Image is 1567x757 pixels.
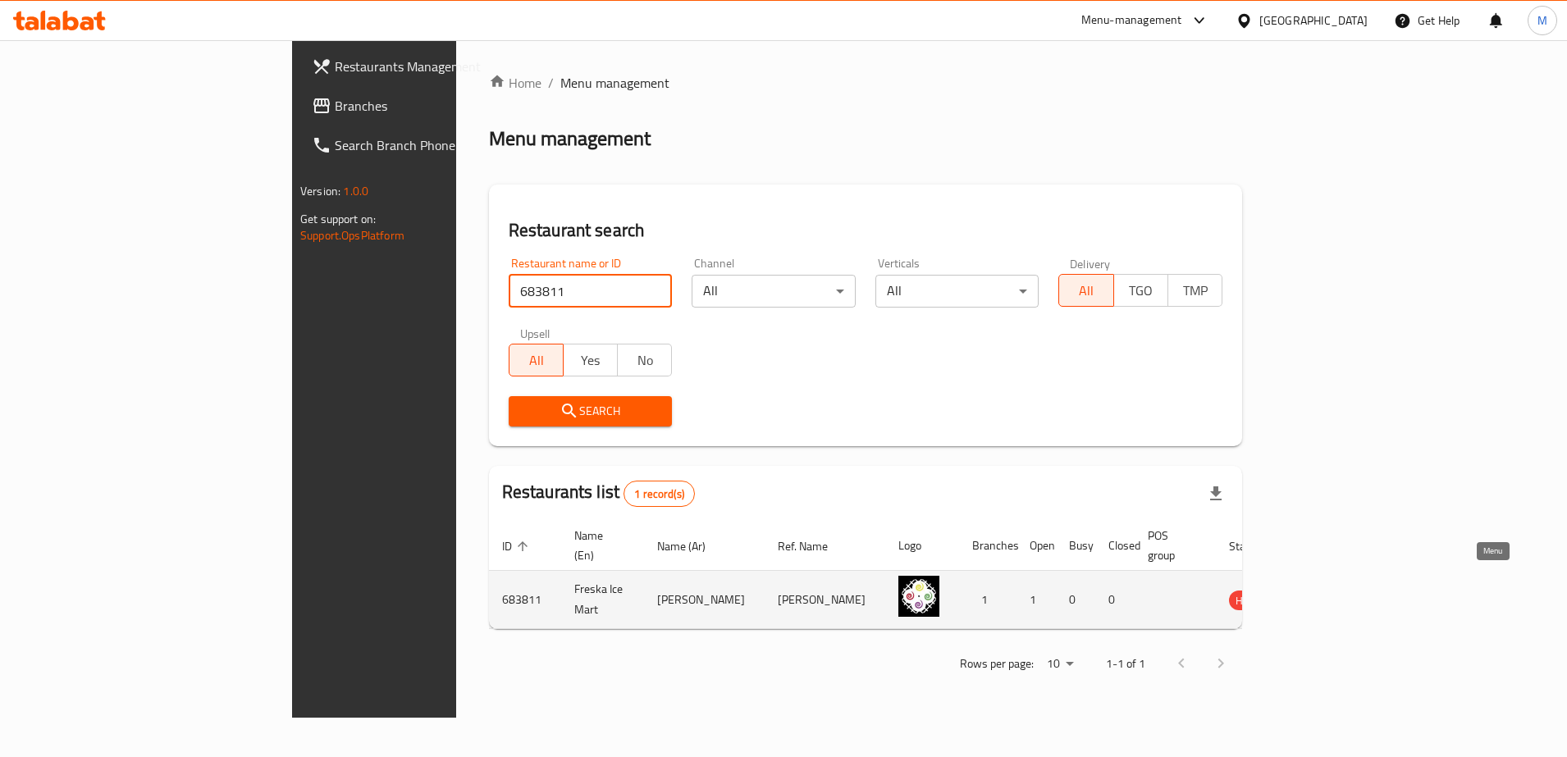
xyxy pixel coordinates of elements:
table: enhanced table [489,521,1359,629]
span: Yes [570,349,611,372]
span: Menu management [560,73,669,93]
td: 0 [1095,571,1135,629]
a: Branches [299,86,554,125]
input: Search for restaurant name or ID.. [509,275,673,308]
span: HIDDEN [1229,591,1278,610]
th: Branches [959,521,1016,571]
span: 1 record(s) [624,486,694,502]
h2: Menu management [489,125,651,152]
th: Busy [1056,521,1095,571]
td: [PERSON_NAME] [765,571,885,629]
div: Menu-management [1081,11,1182,30]
button: All [1058,274,1113,307]
div: Export file [1196,474,1236,513]
img: Freska Ice Mart [898,576,939,617]
div: HIDDEN [1229,591,1278,610]
p: 1-1 of 1 [1106,654,1145,674]
div: [GEOGRAPHIC_DATA] [1259,11,1368,30]
td: 1 [959,571,1016,629]
button: All [509,344,564,376]
div: All [692,275,856,308]
span: Branches [335,96,541,116]
td: Freska Ice Mart [561,571,644,629]
span: TMP [1175,279,1216,303]
span: Restaurants Management [335,57,541,76]
a: Support.OpsPlatform [300,225,404,246]
td: 1 [1016,571,1056,629]
div: Total records count [624,481,695,507]
a: Search Branch Phone [299,125,554,165]
span: Ref. Name [778,536,849,556]
span: Name (Ar) [657,536,727,556]
label: Upsell [520,327,551,339]
button: Yes [563,344,618,376]
span: POS group [1148,526,1196,565]
span: M [1537,11,1547,30]
button: Search [509,396,673,426]
a: Restaurants Management [299,47,554,86]
span: Status [1229,536,1282,556]
th: Logo [885,521,959,571]
div: Rows per page: [1040,652,1080,677]
label: Delivery [1070,258,1111,269]
button: TMP [1167,274,1222,307]
span: Search [522,401,660,422]
span: No [624,349,665,372]
nav: breadcrumb [489,73,1242,93]
span: 1.0.0 [343,180,368,202]
td: 0 [1056,571,1095,629]
h2: Restaurant search [509,218,1222,243]
button: TGO [1113,274,1168,307]
th: Open [1016,521,1056,571]
span: All [516,349,557,372]
p: Rows per page: [960,654,1034,674]
button: No [617,344,672,376]
div: All [875,275,1039,308]
h2: Restaurants list [502,480,695,507]
span: Get support on: [300,208,376,230]
span: ID [502,536,533,556]
span: Name (En) [574,526,624,565]
span: TGO [1121,279,1162,303]
span: Search Branch Phone [335,135,541,155]
td: [PERSON_NAME] [644,571,765,629]
th: Closed [1095,521,1135,571]
span: Version: [300,180,340,202]
span: All [1066,279,1107,303]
